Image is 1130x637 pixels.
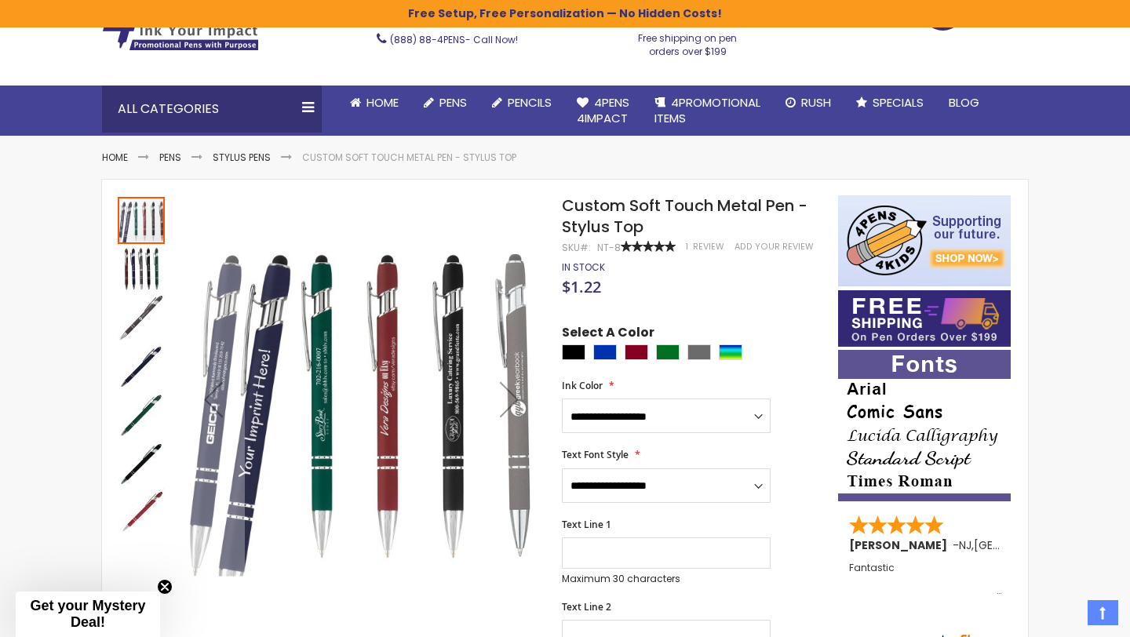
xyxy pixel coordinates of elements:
span: Text Font Style [562,448,629,461]
div: Custom Soft Touch Metal Pen - Stylus Top [118,195,166,244]
span: Review [693,241,724,253]
span: 4PROMOTIONAL ITEMS [654,94,760,126]
span: Text Line 2 [562,600,611,613]
span: Select A Color [562,324,654,345]
span: Specials [873,94,924,111]
span: Custom Soft Touch Metal Pen - Stylus Top [562,195,807,238]
span: [GEOGRAPHIC_DATA] [974,537,1089,553]
li: Custom Soft Touch Metal Pen - Stylus Top [302,151,516,164]
div: Custom Soft Touch Metal Pen - Stylus Top [118,439,166,487]
span: Ink Color [562,379,603,392]
div: NT-8 [597,242,621,254]
a: Home [337,86,411,120]
a: (888) 88-4PENS [390,33,465,46]
img: Custom Soft Touch Metal Pen - Stylus Top [118,343,165,390]
a: Stylus Pens [213,151,271,164]
a: 1 Review [686,241,727,253]
span: Home [366,94,399,111]
div: All Categories [102,86,322,133]
div: Custom Soft Touch Metal Pen - Stylus Top [118,341,166,390]
a: Pencils [479,86,564,120]
span: Rush [801,94,831,111]
div: Availability [562,261,605,274]
a: Home [102,151,128,164]
span: - Call Now! [390,33,518,46]
a: 4PROMOTIONALITEMS [642,86,773,136]
iframe: Google Customer Reviews [1001,595,1130,637]
a: 4Pens4impact [564,86,642,136]
a: Rush [773,86,844,120]
div: Next [478,195,541,602]
img: Custom Soft Touch Metal Pen - Stylus Top [118,246,165,293]
p: Maximum 30 characters [562,573,771,585]
img: Custom Soft Touch Metal Pen - Stylus Top [118,440,165,487]
a: Blog [936,86,992,120]
img: Free shipping on orders over $199 [838,290,1011,347]
div: Get your Mystery Deal!Close teaser [16,591,160,637]
div: 100% [621,241,676,252]
img: font-personalization-examples [838,350,1011,501]
div: Black [562,344,585,360]
strong: SKU [562,241,591,254]
a: Pens [411,86,479,120]
div: Free shipping on pen orders over $199 [622,26,754,57]
a: Specials [844,86,936,120]
div: Green [656,344,680,360]
div: Custom Soft Touch Metal Pen - Stylus Top [118,293,166,341]
span: 1 [686,241,688,253]
span: Pens [439,94,467,111]
div: Assorted [719,344,742,360]
div: Fantastic [849,562,1001,596]
div: Previous [182,195,245,602]
img: Custom Soft Touch Metal Pen - Stylus Top [118,294,165,341]
span: $1.22 [562,276,601,297]
span: Pencils [508,94,552,111]
span: Get your Mystery Deal! [30,598,145,630]
div: Blue [593,344,617,360]
div: Custom Soft Touch Metal Pen - Stylus Top [118,487,165,536]
a: Add Your Review [734,241,814,253]
span: [PERSON_NAME] [849,537,953,553]
img: 4pens 4 kids [838,195,1011,286]
span: - , [953,537,1089,553]
span: Blog [949,94,979,111]
div: Custom Soft Touch Metal Pen - Stylus Top [118,390,166,439]
a: Pens [159,151,181,164]
img: Custom Soft Touch Metal Pen - Stylus Top [118,489,165,536]
span: NJ [959,537,971,553]
img: Custom Soft Touch Metal Pen - Stylus Top [182,218,541,577]
button: Close teaser [157,579,173,595]
span: 4Pens 4impact [577,94,629,126]
img: Custom Soft Touch Metal Pen - Stylus Top [118,391,165,439]
span: In stock [562,260,605,274]
div: Burgundy [625,344,648,360]
div: Custom Soft Touch Metal Pen - Stylus Top [118,244,166,293]
div: Grey [687,344,711,360]
span: Text Line 1 [562,518,611,531]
